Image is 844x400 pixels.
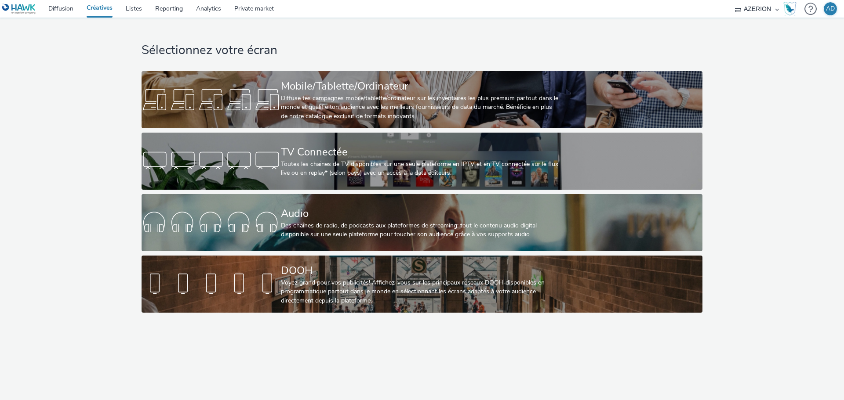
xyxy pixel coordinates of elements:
[281,278,560,305] div: Voyez grand pour vos publicités! Affichez-vous sur les principaux réseaux DOOH disponibles en pro...
[783,2,797,16] img: Hawk Academy
[281,206,560,221] div: Audio
[281,79,560,94] div: Mobile/Tablette/Ordinateur
[142,71,702,128] a: Mobile/Tablette/OrdinateurDiffuse tes campagnes mobile/tablette/ordinateur sur les inventaires le...
[281,94,560,121] div: Diffuse tes campagnes mobile/tablette/ordinateur sur les inventaires les plus premium partout dan...
[142,194,702,251] a: AudioDes chaînes de radio, de podcasts aux plateformes de streaming: tout le contenu audio digita...
[281,263,560,278] div: DOOH
[281,221,560,239] div: Des chaînes de radio, de podcasts aux plateformes de streaming: tout le contenu audio digital dis...
[281,160,560,178] div: Toutes les chaines de TV disponibles sur une seule plateforme en IPTV et en TV connectée sur le f...
[826,2,835,15] div: AD
[281,144,560,160] div: TV Connectée
[142,256,702,313] a: DOOHVoyez grand pour vos publicités! Affichez-vous sur les principaux réseaux DOOH disponibles en...
[2,4,36,14] img: undefined Logo
[142,42,702,59] h1: Sélectionnez votre écran
[783,2,800,16] a: Hawk Academy
[142,133,702,190] a: TV ConnectéeToutes les chaines de TV disponibles sur une seule plateforme en IPTV et en TV connec...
